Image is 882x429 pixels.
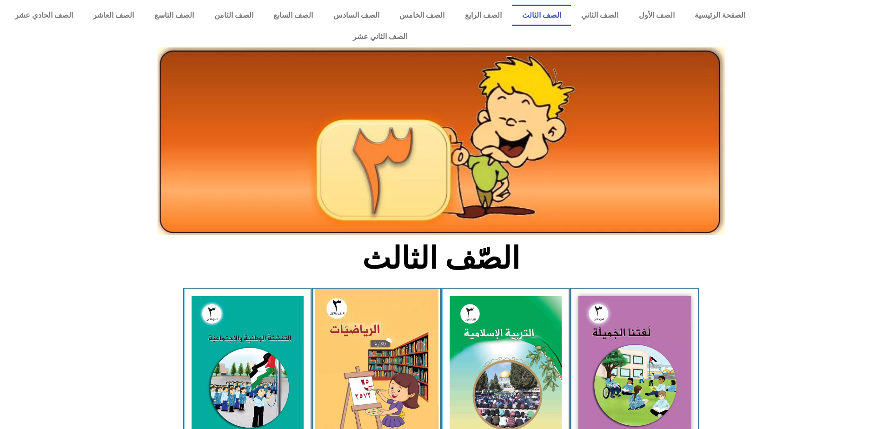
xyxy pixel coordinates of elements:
[204,5,264,26] a: الصف الثامن
[512,5,571,26] a: الصف الثالث
[390,5,455,26] a: الصف الخامس
[287,240,595,277] h2: الصّف الثالث
[629,5,685,26] a: الصف الأول
[5,5,83,26] a: الصف الحادي عشر
[5,26,756,47] a: الصف الثاني عشر
[144,5,204,26] a: الصف التاسع
[263,5,323,26] a: الصف السابع
[571,5,629,26] a: الصف الثاني
[323,5,390,26] a: الصف السادس
[455,5,512,26] a: الصف الرابع
[685,5,756,26] a: الصفحة الرئيسية
[83,5,145,26] a: الصف العاشر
